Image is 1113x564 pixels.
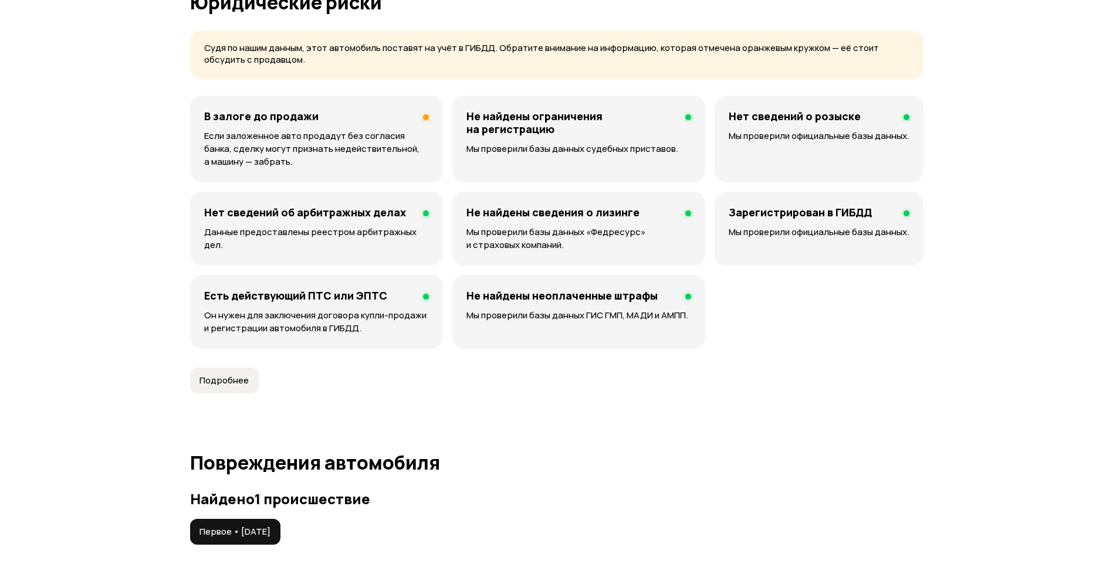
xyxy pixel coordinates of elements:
h4: Не найдены сведения о лизинге [466,206,640,219]
p: Судя по нашим данным, этот автомобиль поставят на учёт в ГИБДД. Обратите внимание на информацию, ... [204,42,909,66]
h4: Зарегистрирован в ГИБДД [729,206,872,219]
p: Мы проверили официальные базы данных. [729,226,909,239]
p: Мы проверили базы данных «Федресурс» и страховых компаний. [466,226,691,252]
span: Первое • [DATE] [199,526,270,538]
h3: Найдено 1 происшествие [190,491,923,507]
button: Подробнее [190,368,259,393]
h1: Повреждения автомобиля [190,452,923,473]
p: Мы проверили официальные базы данных. [729,130,909,142]
h4: В залоге до продажи [204,110,319,123]
h4: Есть действующий ПТС или ЭПТС [204,289,387,302]
p: Мы проверили базы данных ГИС ГМП, МАДИ и АМПП. [466,309,691,322]
span: Подробнее [199,375,249,386]
h4: Нет сведений об арбитражных делах [204,206,406,219]
h4: Не найдены ограничения на регистрацию [466,110,676,135]
h4: Не найдены неоплаченные штрафы [466,289,658,302]
p: Он нужен для заключения договора купли-продажи и регистрации автомобиля в ГИБДД. [204,309,429,335]
p: Если заложенное авто продадут без согласия банка, сделку могут признать недействительной, а машин... [204,130,429,168]
p: Данные предоставлены реестром арбитражных дел. [204,226,429,252]
h4: Нет сведений о розыске [729,110,861,123]
button: Первое • [DATE] [190,519,280,545]
p: Мы проверили базы данных судебных приставов. [466,142,691,155]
